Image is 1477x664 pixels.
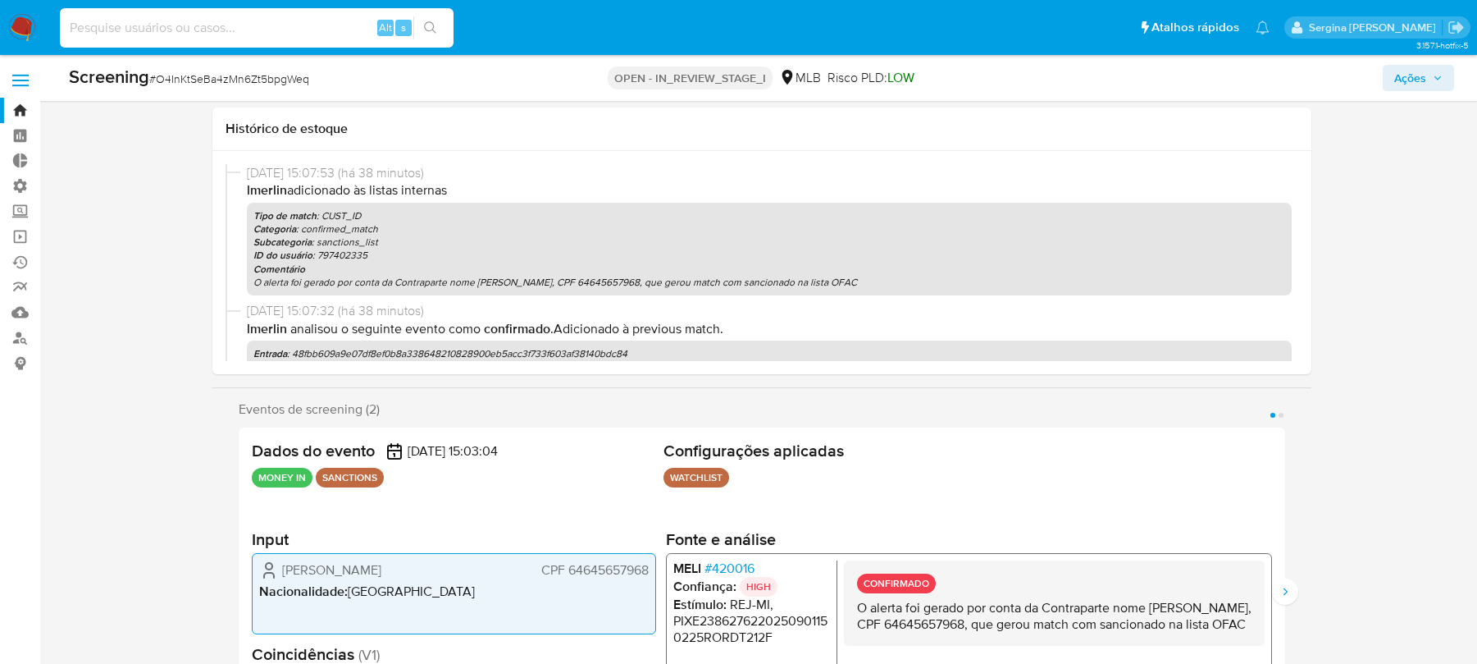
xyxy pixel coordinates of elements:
span: s [401,20,406,35]
div: MLB [779,69,821,87]
h1: Histórico de estoque [226,121,1298,137]
p: : 48fbb609a9e07df8ef0b8a338648210828900eb5acc3f733f603af38140bdc84 [253,347,1285,360]
span: Risco PLD: [827,69,914,87]
button: search-icon [413,16,447,39]
span: LOW [887,68,914,87]
b: Fonte [253,359,280,374]
p: : confirmed_match [253,222,1285,236]
span: Analisou o seguinte evento como [290,319,481,338]
b: Subcategoria [253,235,312,250]
p: : MELI [253,360,1285,373]
p: : CUST_ID [253,209,1285,222]
p: . Adicionado à previous match . [247,320,1292,338]
b: Tipo de match [253,208,317,223]
p: O alerta foi gerado por conta da Contraparte nome [PERSON_NAME], CPF 64645657968, que gerou match... [253,276,1285,289]
span: Atalhos rápidos [1151,19,1239,36]
span: Alt [379,20,392,35]
input: Pesquise usuários ou casos... [60,17,454,39]
span: [DATE] 15:07:53 (há 38 minutos) [247,164,1292,182]
p: : 797402335 [253,249,1285,262]
span: # O4InKtSeBa4zMn6Zt5bpgWeq [149,71,309,87]
b: Entrada [253,346,287,361]
b: ID do usuário [253,248,312,263]
span: Ações [1394,65,1426,91]
p: sergina.neta@mercadolivre.com [1309,20,1442,35]
b: Confirmado [484,319,550,338]
b: lmerlin [247,181,287,199]
p: : sanctions_list [253,236,1285,249]
p: OPEN - IN_REVIEW_STAGE_I [608,66,773,89]
span: [DATE] 15:07:32 (há 38 minutos) [247,302,1292,320]
b: Comentário [253,262,305,277]
button: Ações [1383,65,1454,91]
b: Screening [69,63,149,89]
b: lmerlin [247,319,287,338]
p: adicionado às listas internas [247,181,1292,199]
a: Notificações [1256,21,1270,34]
a: Sair [1447,19,1465,36]
b: Categoria [253,222,296,236]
